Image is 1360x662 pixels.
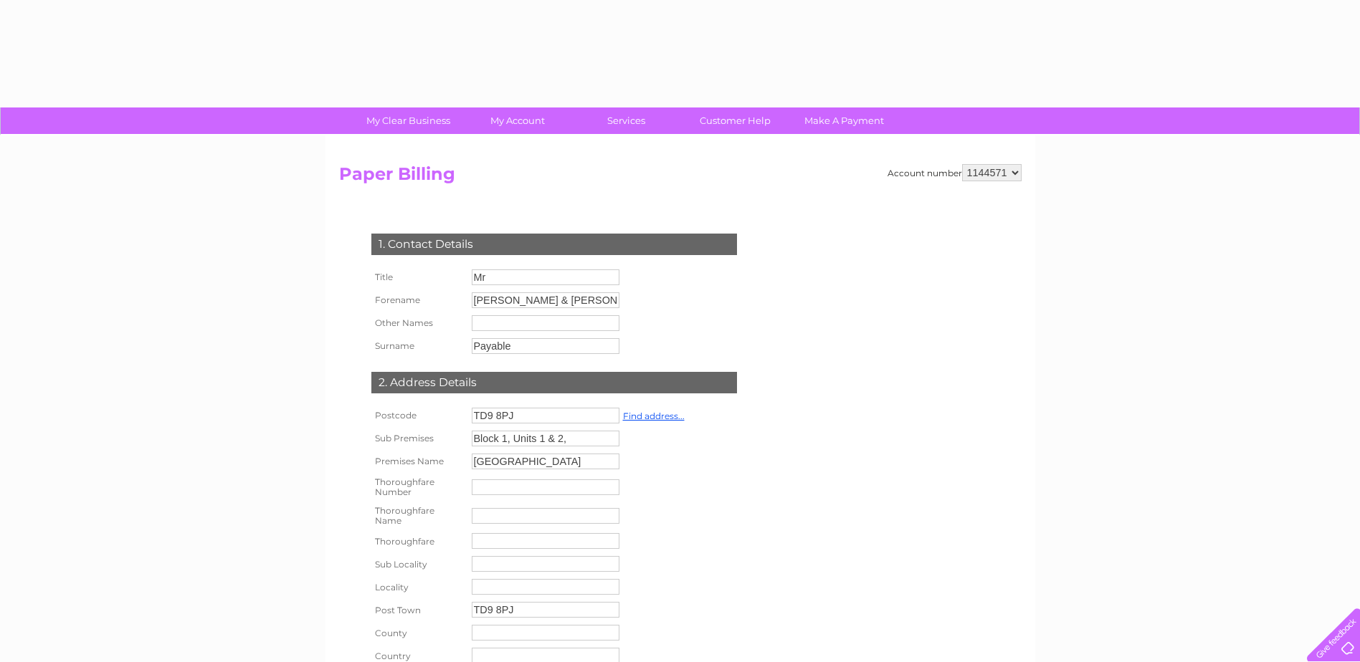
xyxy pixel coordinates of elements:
[368,312,468,335] th: Other Names
[368,473,468,502] th: Thoroughfare Number
[368,450,468,473] th: Premises Name
[371,372,737,393] div: 2. Address Details
[368,427,468,450] th: Sub Premises
[368,404,468,427] th: Postcode
[368,335,468,358] th: Surname
[567,107,685,134] a: Services
[368,621,468,644] th: County
[368,289,468,312] th: Forename
[349,107,467,134] a: My Clear Business
[368,552,468,575] th: Sub Locality
[371,234,737,255] div: 1. Contact Details
[368,266,468,289] th: Title
[368,598,468,621] th: Post Town
[368,575,468,598] th: Locality
[368,529,468,552] th: Thoroughfare
[888,164,1022,181] div: Account number
[458,107,576,134] a: My Account
[676,107,794,134] a: Customer Help
[368,502,468,530] th: Thoroughfare Name
[339,164,1022,191] h2: Paper Billing
[623,411,685,421] a: Find address...
[785,107,903,134] a: Make A Payment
